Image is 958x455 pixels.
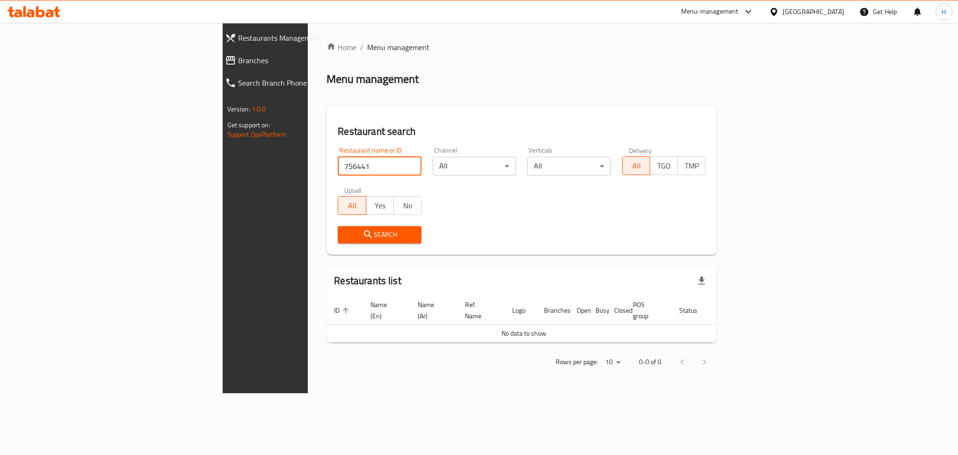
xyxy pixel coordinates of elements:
[238,55,375,66] span: Branches
[218,72,383,94] a: Search Branch Phone
[370,299,399,322] span: Name (En)
[342,199,362,213] span: All
[238,32,375,44] span: Restaurants Management
[338,196,366,215] button: All
[527,157,611,176] div: All
[682,159,702,173] span: TMP
[238,77,375,88] span: Search Branch Phone
[505,296,537,325] th: Logo
[338,226,421,243] button: Search
[626,159,646,173] span: All
[677,156,705,175] button: TMP
[639,356,661,368] p: 0-0 of 0
[398,199,418,213] span: No
[227,103,250,115] span: Version:
[679,305,710,316] span: Status
[367,42,429,53] span: Menu management
[607,296,625,325] th: Closed
[218,49,383,72] a: Branches
[650,156,678,175] button: TGO
[501,327,546,339] span: No data to show
[370,199,390,213] span: Yes
[218,27,383,49] a: Restaurants Management
[418,299,446,322] span: Name (Ar)
[537,296,569,325] th: Branches
[654,159,674,173] span: TGO
[622,156,650,175] button: All
[338,125,705,139] h2: Restaurant search
[569,296,588,325] th: Open
[252,103,266,115] span: 1.0.0
[334,305,352,316] span: ID
[344,187,362,193] label: Upsell
[783,7,844,17] div: [GEOGRAPHIC_DATA]
[327,42,717,53] nav: breadcrumb
[602,355,624,369] div: Rows per page:
[629,147,652,154] label: Delivery
[681,6,739,17] div: Menu-management
[633,299,660,322] span: POS group
[366,196,394,215] button: Yes
[345,229,414,241] span: Search
[942,7,946,17] span: H
[393,196,421,215] button: No
[433,157,516,176] div: All
[338,157,421,176] input: Search for restaurant name or ID..
[588,296,607,325] th: Busy
[334,274,401,288] h2: Restaurants list
[227,119,270,131] span: Get support on:
[465,299,494,322] span: Ref. Name
[327,296,753,343] table: enhanced table
[227,128,287,140] a: Support.OpsPlatform
[690,270,713,292] div: Export file
[556,356,598,368] p: Rows per page:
